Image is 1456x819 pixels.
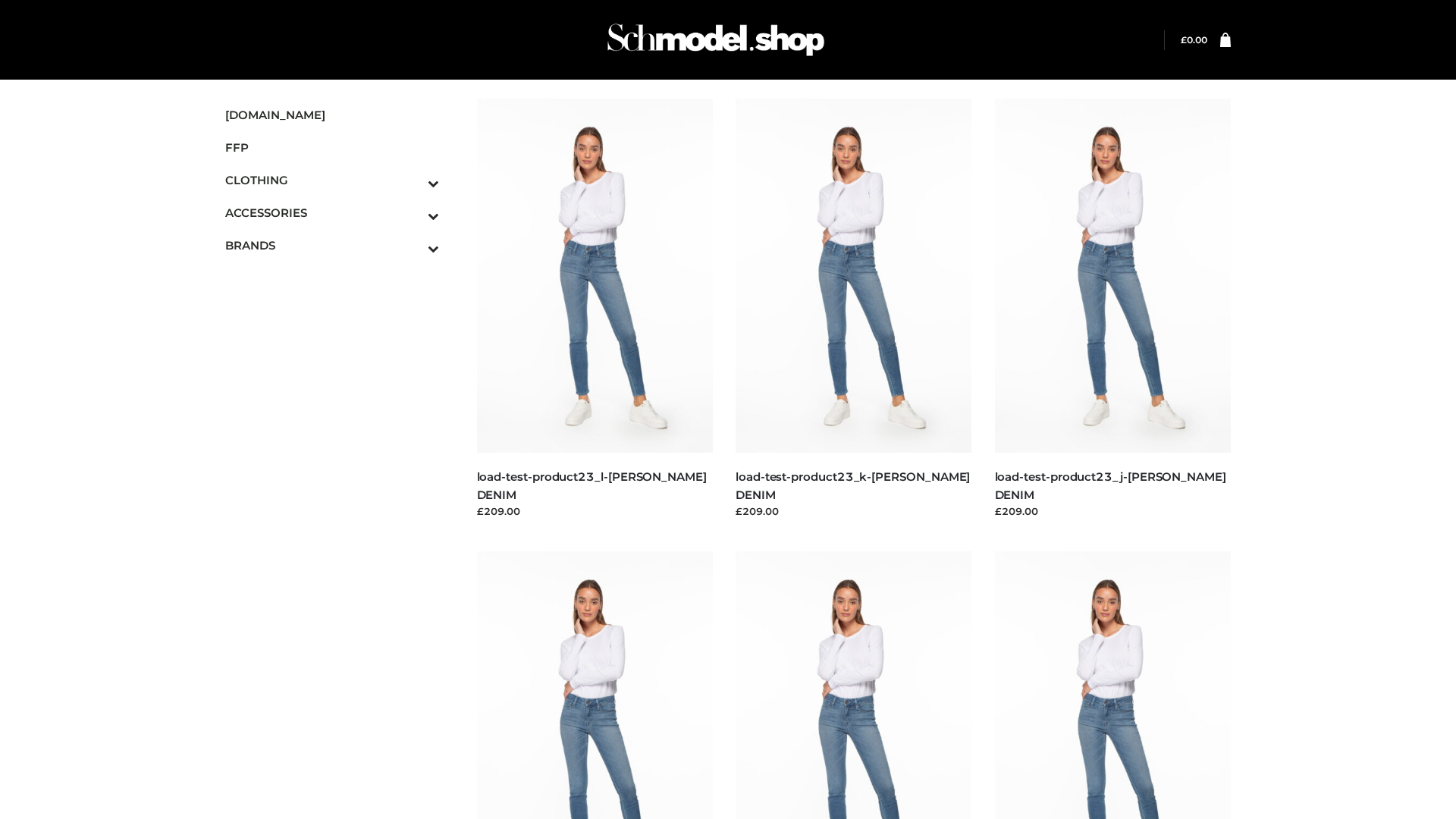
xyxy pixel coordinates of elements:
span: [DOMAIN_NAME] [225,106,439,124]
span: FFP [225,139,439,156]
div: £209.00 [995,504,1232,519]
a: ACCESSORIESToggle Submenu [225,196,439,229]
a: FFP [225,131,439,164]
bdi: 0.00 [1181,34,1207,45]
span: ACCESSORIES [225,204,439,221]
a: load-test-product23_l-[PERSON_NAME] DENIM [477,469,707,501]
img: Schmodel Admin 964 [602,10,830,70]
span: BRANDS [225,237,439,254]
a: [DOMAIN_NAME] [225,99,439,131]
a: CLOTHINGToggle Submenu [225,164,439,196]
a: BRANDSToggle Submenu [225,229,439,262]
span: CLOTHING [225,171,439,189]
a: £0.00 [1181,34,1207,45]
button: Toggle Submenu [386,164,439,196]
span: £ [1181,34,1187,45]
button: Toggle Submenu [386,196,439,229]
div: £209.00 [736,504,972,519]
div: £209.00 [477,504,714,519]
button: Toggle Submenu [386,229,439,262]
a: load-test-product23_j-[PERSON_NAME] DENIM [995,469,1226,501]
a: load-test-product23_k-[PERSON_NAME] DENIM [736,469,970,501]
